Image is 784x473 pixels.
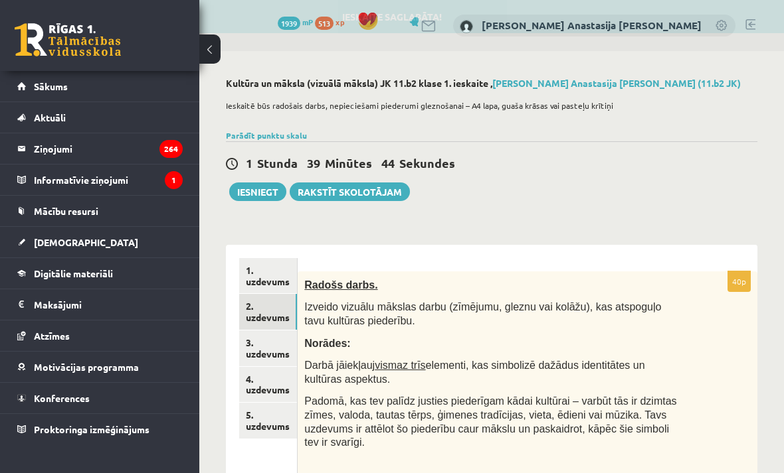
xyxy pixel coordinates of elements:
span: Minūtes [325,155,372,170]
span: Aktuāli [34,111,66,123]
span: Padomā, kas tev palīdz justies piederīgam kādai kultūrai – varbūt tās ir dzimtas zīmes, valoda, t... [304,395,676,448]
a: Rīgas 1. Tālmācības vidusskola [15,23,121,56]
span: Sekundes [399,155,455,170]
i: 1 [165,171,183,189]
span: Stunda [257,155,298,170]
span: Motivācijas programma [34,361,139,373]
a: Ziņojumi264 [17,133,183,164]
p: 40p [728,271,751,292]
span: 44 [381,155,395,170]
span: 1 [246,155,252,170]
span: Radošs darbs. [304,279,377,291]
p: Ieskaitē būs radošais darbs, nepieciešami piederumi gleznošanai – A4 lapa, guaša krāsas vai paste... [226,100,751,111]
a: Rakstīt skolotājam [290,182,410,201]
a: Maksājumi [17,289,183,320]
a: Mācību resursi [17,196,183,226]
legend: Informatīvie ziņojumi [34,165,183,195]
a: 5. uzdevums [239,403,297,439]
span: Proktoringa izmēģinājums [34,423,149,435]
span: Mācību resursi [34,205,98,217]
span: Konferences [34,392,90,404]
a: 3. uzdevums [239,330,297,366]
span: Sākums [34,80,68,92]
a: [DEMOGRAPHIC_DATA] [17,227,183,257]
a: Informatīvie ziņojumi1 [17,165,183,195]
legend: Maksājumi [34,289,183,320]
span: Darbā jāiekļauj elementi, kas simbolizē dažādus identitātes un kultūras aspektus. [304,360,644,385]
legend: Ziņojumi [34,133,183,164]
span: Digitālie materiāli [34,267,113,279]
a: Konferences [17,383,183,413]
a: 2. uzdevums [239,294,297,330]
span: Izveido vizuālu mākslas darbu (zīmējumu, gleznu vai kolāžu), kas atspoguļo tavu kultūras piederību. [304,301,661,326]
span: Atzīmes [34,330,70,342]
a: 1. uzdevums [239,258,297,294]
i: 264 [159,140,183,158]
span: Norādes: [304,338,350,349]
a: Aktuāli [17,102,183,133]
a: [PERSON_NAME] Anastasija [PERSON_NAME] (11.b2 JK) [492,77,741,89]
a: Proktoringa izmēģinājums [17,414,183,444]
a: Sākums [17,71,183,101]
span: 39 [307,155,320,170]
h2: Kultūra un māksla (vizuālā māksla) JK 11.b2 klase 1. ieskaite , [226,78,757,89]
a: 4. uzdevums [239,367,297,403]
a: Digitālie materiāli [17,258,183,289]
u: vismaz trīs [375,360,425,371]
a: Atzīmes [17,320,183,351]
span: [DEMOGRAPHIC_DATA] [34,236,138,248]
a: Parādīt punktu skalu [226,130,307,141]
button: Iesniegt [229,182,286,201]
a: Motivācijas programma [17,352,183,382]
